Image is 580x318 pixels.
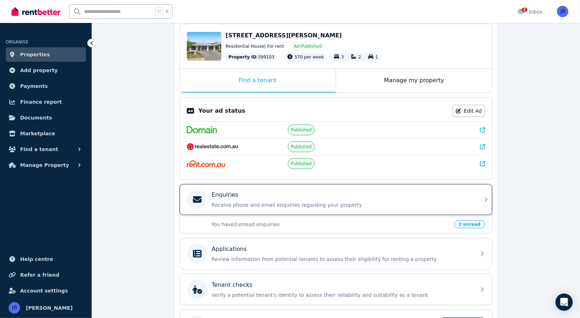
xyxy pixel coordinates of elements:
[6,126,86,141] a: Marketplace
[6,79,86,93] a: Payments
[20,255,53,263] span: Help centre
[522,8,528,12] span: 2
[212,256,472,263] p: Review information from potential tenants to assess their eligibility for renting a property
[291,144,312,150] span: Published
[212,201,472,209] p: Receive phone and email enquiries regarding your property
[557,6,569,17] img: Jeremy Baker
[376,55,378,60] span: 1
[187,143,238,150] img: RealEstate.com.au
[226,53,277,61] div: : 399103
[6,268,86,282] a: Refer a friend
[9,302,20,314] img: Jeremy Baker
[212,291,472,299] p: Verify a potential tenant's identity to assess their reliability and suitability as a tenant
[166,9,169,14] span: k
[6,158,86,172] button: Manage Property
[211,221,450,228] p: You have 2 unread enquiries
[212,245,247,253] p: Applications
[6,63,86,78] a: Add property
[180,184,492,215] a: EnquiriesReceive phone and email enquiries regarding your property
[20,66,58,75] span: Add property
[336,69,492,93] div: Manage my property
[6,111,86,125] a: Documents
[291,127,312,133] span: Published
[291,161,312,167] span: Published
[11,6,60,17] img: RentBetter
[294,43,322,49] span: Ad: Published
[20,82,48,90] span: Payments
[20,98,62,106] span: Finance report
[6,95,86,109] a: Finance report
[6,284,86,298] a: Account settings
[198,107,245,115] p: Your ad status
[6,142,86,156] button: Find a tenant
[226,32,342,39] span: [STREET_ADDRESS][PERSON_NAME]
[341,55,344,60] span: 3
[229,54,257,60] span: Property ID
[453,105,485,117] a: Edit Ad
[6,252,86,266] a: Help centre
[20,145,58,154] span: Find a tenant
[20,161,69,169] span: Manage Property
[226,43,284,49] span: Residential House | For rent
[20,286,68,295] span: Account settings
[180,69,336,93] div: Find a tenant
[187,160,225,167] img: Rent.com.au
[6,47,86,62] a: Properties
[212,281,253,289] p: Tenant checks
[187,126,217,134] img: Domain.com.au
[20,271,59,279] span: Refer a friend
[295,55,324,60] span: 570 per week
[212,191,238,199] p: Enquiries
[20,129,55,138] span: Marketplace
[20,50,50,59] span: Properties
[358,55,361,60] span: 2
[180,274,492,305] a: Tenant checksVerify a potential tenant's identity to assess their reliability and suitability as ...
[517,8,543,15] div: Inbox
[454,220,485,228] span: 2 unread
[26,304,73,312] span: [PERSON_NAME]
[20,113,52,122] span: Documents
[180,238,492,269] a: ApplicationsReview information from potential tenants to assess their eligibility for renting a p...
[6,39,28,45] span: ORGANISE
[556,294,573,311] div: Open Intercom Messenger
